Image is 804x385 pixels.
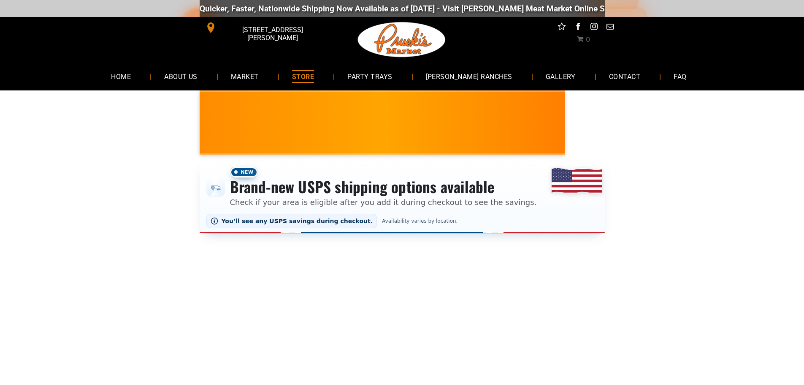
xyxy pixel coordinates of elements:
[413,65,525,87] a: [PERSON_NAME] RANCHES
[222,218,373,224] span: You’ll see any USPS savings during checkout.
[380,218,459,224] span: Availability varies by location.
[356,17,447,63] img: Pruski-s+Market+HQ+Logo2-1920w.png
[230,177,537,196] h3: Brand-new USPS shipping options available
[200,161,605,233] div: Shipping options announcement
[604,21,615,34] a: email
[533,65,588,87] a: GALLERY
[596,65,653,87] a: CONTACT
[200,21,329,34] a: [STREET_ADDRESS][PERSON_NAME]
[218,65,271,87] a: MARKET
[98,65,143,87] a: HOME
[586,35,590,44] span: 0
[197,4,708,14] div: Quicker, Faster, Nationwide Shipping Now Available as of [DATE] - Visit [PERSON_NAME] Meat Market...
[588,21,599,34] a: instagram
[218,22,327,46] span: [STREET_ADDRESS][PERSON_NAME]
[230,197,537,208] p: Check if your area is eligible after you add it during checkout to see the savings.
[562,128,728,142] span: [PERSON_NAME] MARKET
[279,65,327,87] a: STORE
[230,167,258,177] span: New
[661,65,699,87] a: FAQ
[556,21,567,34] a: Social network
[572,21,583,34] a: facebook
[152,65,210,87] a: ABOUT US
[335,65,405,87] a: PARTY TRAYS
